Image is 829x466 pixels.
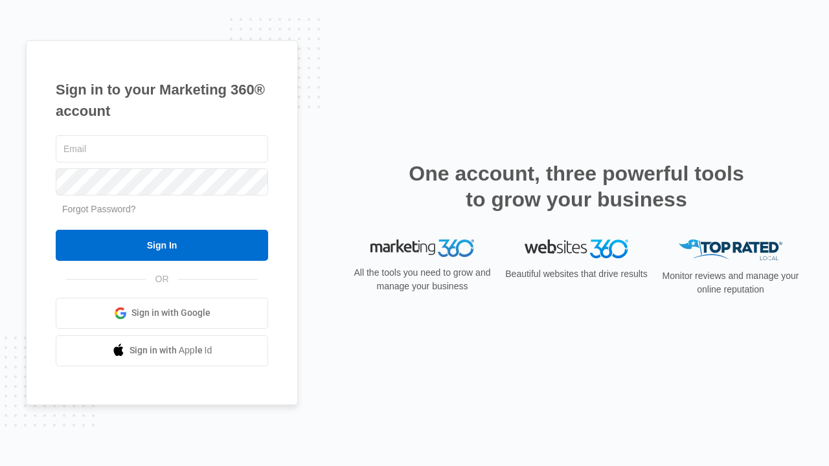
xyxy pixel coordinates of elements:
[658,269,803,296] p: Monitor reviews and manage your online reputation
[131,306,210,320] span: Sign in with Google
[56,298,268,329] a: Sign in with Google
[146,272,178,286] span: OR
[405,161,748,212] h2: One account, three powerful tools to grow your business
[525,239,628,258] img: Websites 360
[56,230,268,261] input: Sign In
[350,266,495,293] p: All the tools you need to grow and manage your business
[62,204,136,214] a: Forgot Password?
[56,335,268,366] a: Sign in with Apple Id
[130,344,212,357] span: Sign in with Apple Id
[504,267,649,281] p: Beautiful websites that drive results
[370,239,474,258] img: Marketing 360
[56,135,268,162] input: Email
[679,239,782,261] img: Top Rated Local
[56,79,268,122] h1: Sign in to your Marketing 360® account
